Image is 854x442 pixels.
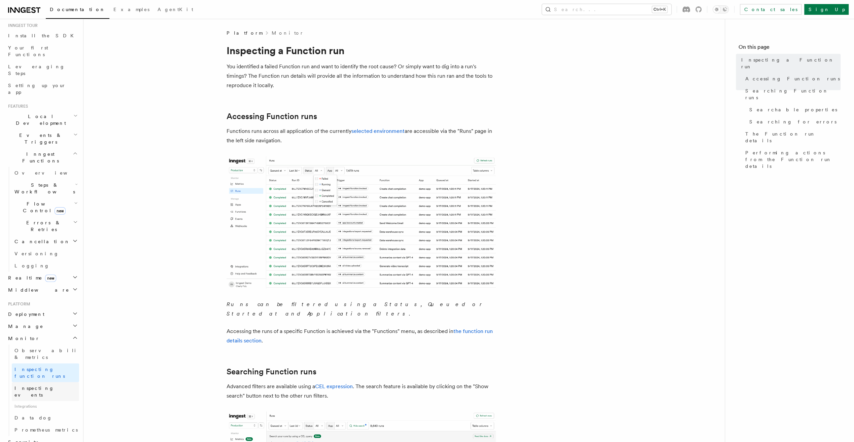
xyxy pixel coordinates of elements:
span: Examples [113,7,149,12]
span: Leveraging Steps [8,64,65,76]
button: Realtimenew [5,272,79,284]
span: Setting up your app [8,83,66,95]
a: Overview [12,167,79,179]
span: Middleware [5,287,69,293]
a: Monitor [272,30,304,36]
span: Platform [227,30,262,36]
button: Manage [5,320,79,332]
button: Toggle dark mode [713,5,729,13]
span: Inngest tour [5,23,38,28]
a: Examples [109,2,153,18]
a: The Function run details [743,128,841,147]
span: Inspecting events [14,385,54,398]
span: Observability & metrics [14,348,84,360]
span: Searching Function runs [745,87,841,101]
img: The "Handle failed payments" Function runs list features a run in a failing state. [227,156,496,289]
span: Logging [14,263,49,268]
span: Manage [5,323,43,330]
button: Events & Triggers [5,129,79,148]
span: Datadog [14,415,52,420]
a: selected environment [351,128,405,134]
a: Performing actions from the Function run details [743,147,841,172]
button: Cancellation [12,235,79,248]
span: Overview [14,170,84,176]
a: AgentKit [153,2,197,18]
span: Inspecting a Function run [741,57,841,70]
a: Inspecting function runs [12,363,79,382]
h4: On this page [739,43,841,54]
span: Local Development [5,113,73,126]
a: Prometheus metrics [12,424,79,436]
span: Realtime [5,274,56,281]
span: AgentKit [158,7,193,12]
a: Searching Function runs [227,367,316,376]
span: Inspecting function runs [14,367,65,379]
span: Accessing Function runs [745,75,840,82]
button: Local Development [5,110,79,129]
a: Accessing Function runs [227,112,317,121]
button: Search...Ctrl+K [542,4,671,15]
span: Searchable properties [749,106,837,113]
span: The Function run details [745,131,841,144]
span: Prometheus metrics [14,427,78,433]
h1: Inspecting a Function run [227,44,496,57]
a: Setting up your app [5,79,79,98]
span: Searching for errors [749,118,836,125]
button: Steps & Workflows [12,179,79,198]
kbd: Ctrl+K [652,6,667,13]
span: new [55,207,66,215]
a: Observability & metrics [12,344,79,363]
p: Advanced filters are available using a . The search feature is available by clicking on the "Show... [227,382,496,401]
em: Runs can be filtered using a Status, Queued or Started at and Application filters. [227,301,485,317]
span: Inngest Functions [5,151,73,164]
span: Errors & Retries [12,219,73,233]
p: You identified a failed Function run and want to identify the root cause? Or simply want to dig i... [227,62,496,90]
a: Logging [12,260,79,272]
a: Accessing Function runs [743,73,841,85]
div: Inngest Functions [5,167,79,272]
span: Performing actions from the Function run details [745,149,841,170]
button: Inngest Functions [5,148,79,167]
a: Contact sales [740,4,801,15]
a: Inspecting a Function run [739,54,841,73]
a: Documentation [46,2,109,19]
span: Install the SDK [8,33,78,38]
span: Documentation [50,7,105,12]
a: Your first Functions [5,42,79,61]
a: Inspecting events [12,382,79,401]
a: the function run details section [227,328,493,344]
span: Features [5,104,28,109]
button: Errors & Retries [12,217,79,235]
span: Steps & Workflows [12,182,75,195]
button: Monitor [5,332,79,344]
a: Datadog [12,412,79,424]
span: Monitor [5,335,40,342]
button: Flow Controlnew [12,198,79,217]
button: Middleware [5,284,79,296]
a: Sign Up [804,4,849,15]
a: Versioning [12,248,79,260]
a: Searching for errors [747,116,841,128]
span: Cancellation [12,238,70,245]
span: Integrations [12,401,79,412]
p: Functions runs across all application of the currently are accessible via the "Runs" page in the ... [227,126,496,145]
a: Leveraging Steps [5,61,79,79]
span: Deployment [5,311,44,318]
a: Install the SDK [5,30,79,42]
span: Platform [5,301,30,307]
p: Accessing the runs of a specific Function is achieved via the "Functions" menu, as described in . [227,327,496,345]
a: CEL expression [315,383,353,390]
div: Monitor [5,344,79,436]
span: Flow Control [12,200,74,214]
button: Deployment [5,308,79,320]
span: Versioning [14,251,59,256]
a: Searching Function runs [743,85,841,104]
span: Events & Triggers [5,132,73,145]
span: Your first Functions [8,45,48,57]
span: new [45,274,56,282]
a: Searchable properties [747,104,841,116]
